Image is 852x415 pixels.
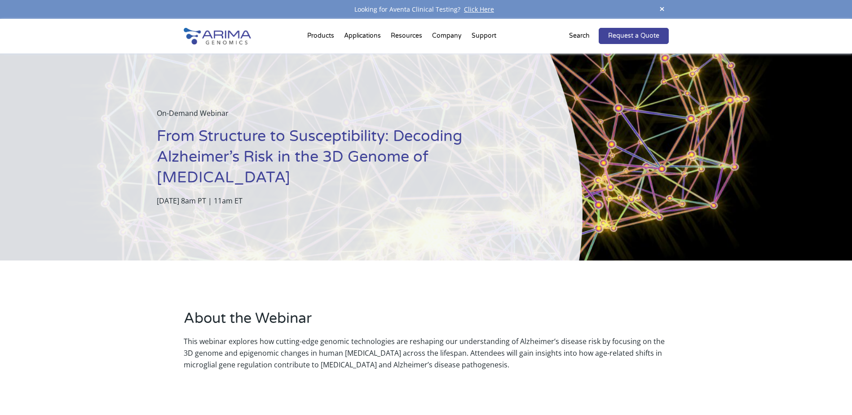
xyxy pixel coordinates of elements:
p: On-Demand Webinar [157,107,538,126]
img: Arima-Genomics-logo [184,28,251,44]
h2: About the Webinar [184,309,669,336]
h1: From Structure to Susceptibility: Decoding Alzheimer’s Risk in the 3D Genome of [MEDICAL_DATA] [157,126,538,195]
div: Looking for Aventa Clinical Testing? [184,4,669,15]
p: Search [569,30,590,42]
p: [DATE] 8am PT | 11am ET [157,195,538,207]
p: This webinar explores how cutting-edge genomic technologies are reshaping our understanding of Al... [184,336,669,371]
a: Request a Quote [599,28,669,44]
a: Click Here [460,5,498,13]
